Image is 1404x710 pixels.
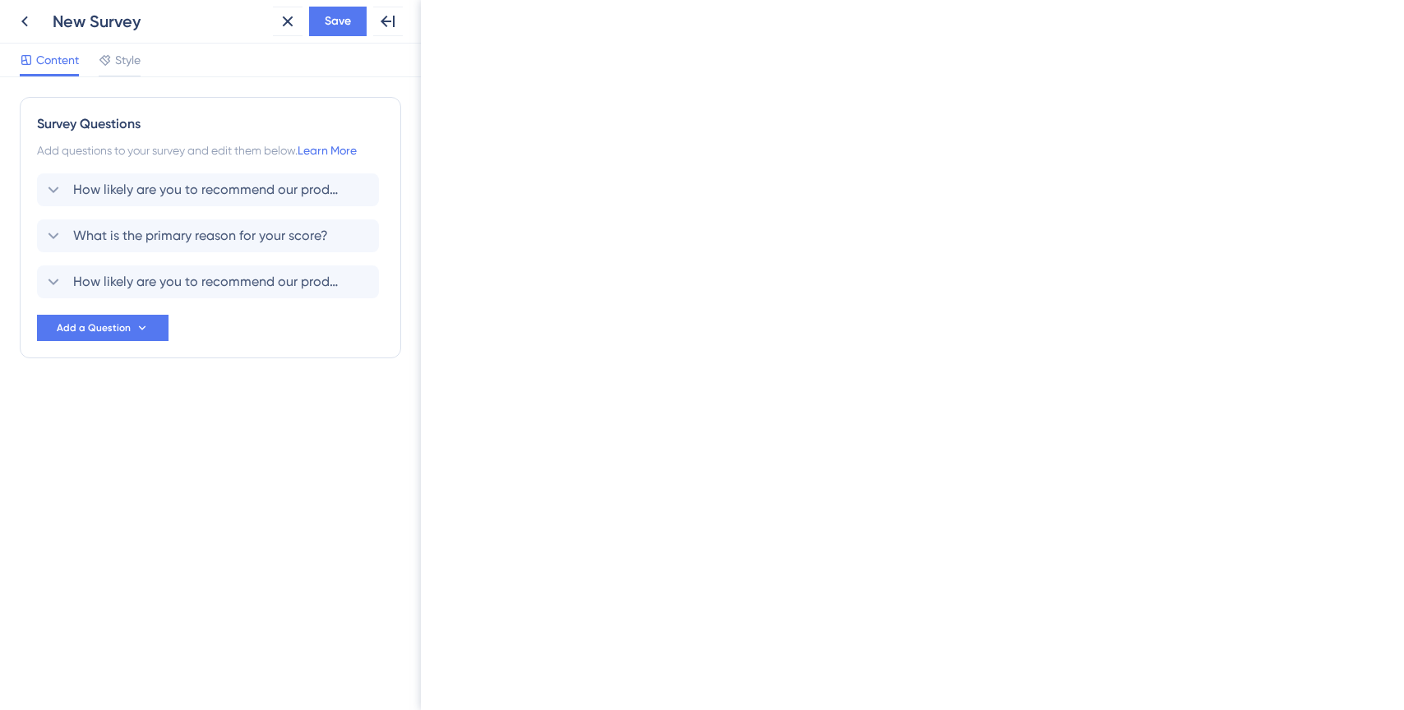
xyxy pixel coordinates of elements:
[53,10,266,33] div: New Survey
[37,315,169,341] button: Add a Question
[73,272,344,292] span: How likely are you to recommend our product to a friend or colleague?
[37,114,384,134] div: Survey Questions
[37,141,384,160] div: Add questions to your survey and edit them below.
[115,50,141,70] span: Style
[73,180,344,200] span: How likely are you to recommend our product to your friends or colleagues?
[73,226,328,246] span: What is the primary reason for your score?
[57,321,131,334] span: Add a Question
[298,144,357,157] a: Learn More
[309,7,367,36] button: Save
[325,12,351,31] span: Save
[36,50,79,70] span: Content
